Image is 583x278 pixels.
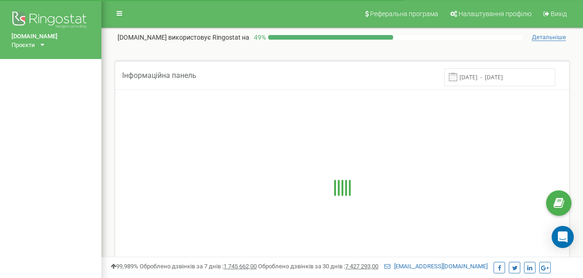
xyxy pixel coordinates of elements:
span: використовує Ringostat на [168,34,249,41]
span: Оброблено дзвінків за 30 днів : [258,263,378,270]
span: Детальніше [532,34,566,41]
span: 99,989% [111,263,138,270]
span: Вихід [551,10,567,18]
u: 1 745 662,00 [224,263,257,270]
div: Проєкти [12,41,35,50]
span: Інформаційна панель [122,71,196,80]
p: [DOMAIN_NAME] [118,33,249,42]
p: 49 % [249,33,268,42]
u: 7 427 293,00 [345,263,378,270]
span: Реферальна програма [370,10,438,18]
a: [EMAIL_ADDRESS][DOMAIN_NAME] [384,263,488,270]
img: Ringostat logo [12,9,90,32]
div: Open Intercom Messenger [552,226,574,248]
a: [DOMAIN_NAME] [12,32,90,41]
span: Оброблено дзвінків за 7 днів : [140,263,257,270]
span: Налаштування профілю [459,10,531,18]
